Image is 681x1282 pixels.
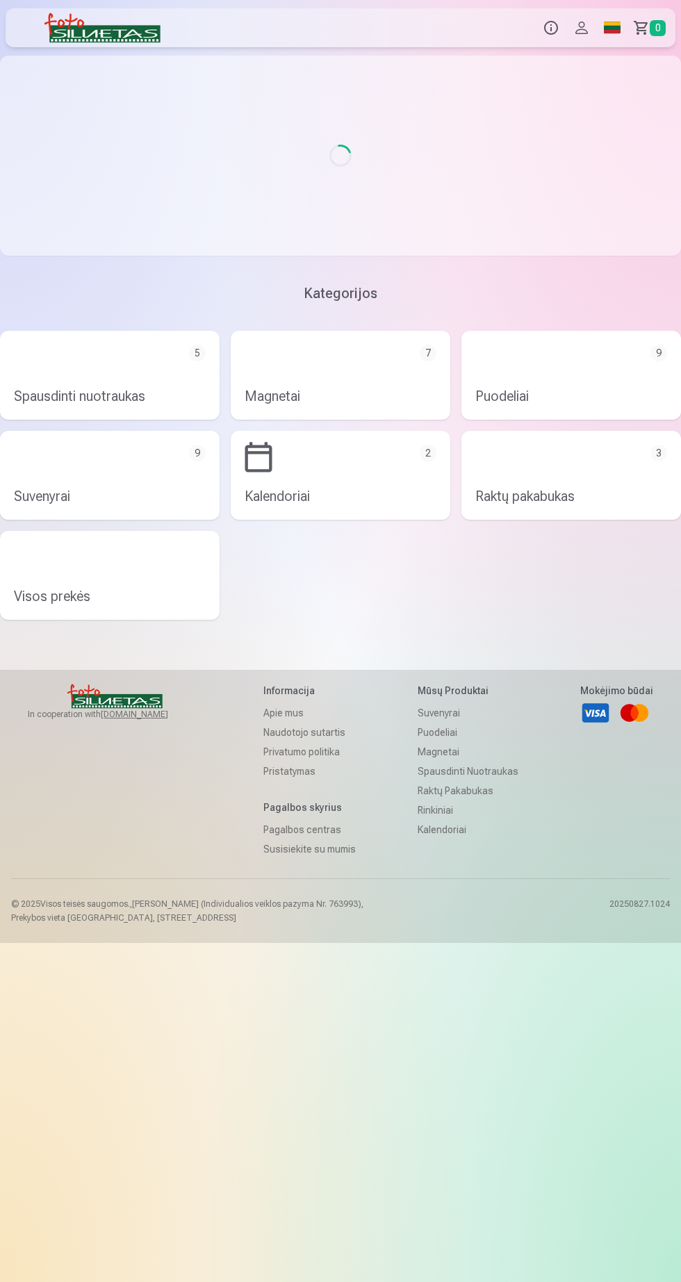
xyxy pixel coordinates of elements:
[418,800,518,820] a: Rinkiniai
[263,800,356,814] h5: Pagalbos skyrius
[420,345,436,361] div: 7
[418,703,518,723] a: Suvenyrai
[580,684,653,698] h5: Mokėjimo būdai
[461,431,681,520] a: Raktų pakabukas3
[44,13,161,43] img: /v3
[650,445,667,461] div: 3
[231,431,450,520] a: Kalendoriai2
[263,684,356,698] h5: Informacija
[101,709,202,720] a: [DOMAIN_NAME]
[263,723,356,742] a: Naudotojo sutartis
[650,345,667,361] div: 9
[580,698,611,728] a: Visa
[132,899,363,909] span: [PERSON_NAME] (Individualios veiklos pazyma Nr. 763993),
[263,703,356,723] a: Apie mus
[11,912,363,923] p: Prekybos vieta [GEOGRAPHIC_DATA], [STREET_ADDRESS]
[263,762,356,781] a: Pristatymas
[189,345,206,361] div: 5
[11,898,363,910] p: © 2025 Visos teisės saugomos. ,
[231,331,450,420] a: Magnetai7
[263,839,356,859] a: Susisiekite su mumis
[627,8,675,47] a: Krepšelis0
[619,698,650,728] a: Mastercard
[418,781,518,800] a: Raktų pakabukas
[189,445,206,461] div: 9
[609,898,670,923] p: 20250827.1024
[420,445,436,461] div: 2
[650,20,666,36] span: 0
[263,820,356,839] a: Pagalbos centras
[263,742,356,762] a: Privatumo politika
[418,723,518,742] a: Puodeliai
[418,684,518,698] h5: Mūsų produktai
[566,8,597,47] button: Profilis
[418,820,518,839] a: Kalendoriai
[418,762,518,781] a: Spausdinti nuotraukas
[597,8,627,47] a: Global
[418,742,518,762] a: Magnetai
[536,8,566,47] button: Info
[461,331,681,420] a: Puodeliai9
[28,709,202,720] span: In cooperation with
